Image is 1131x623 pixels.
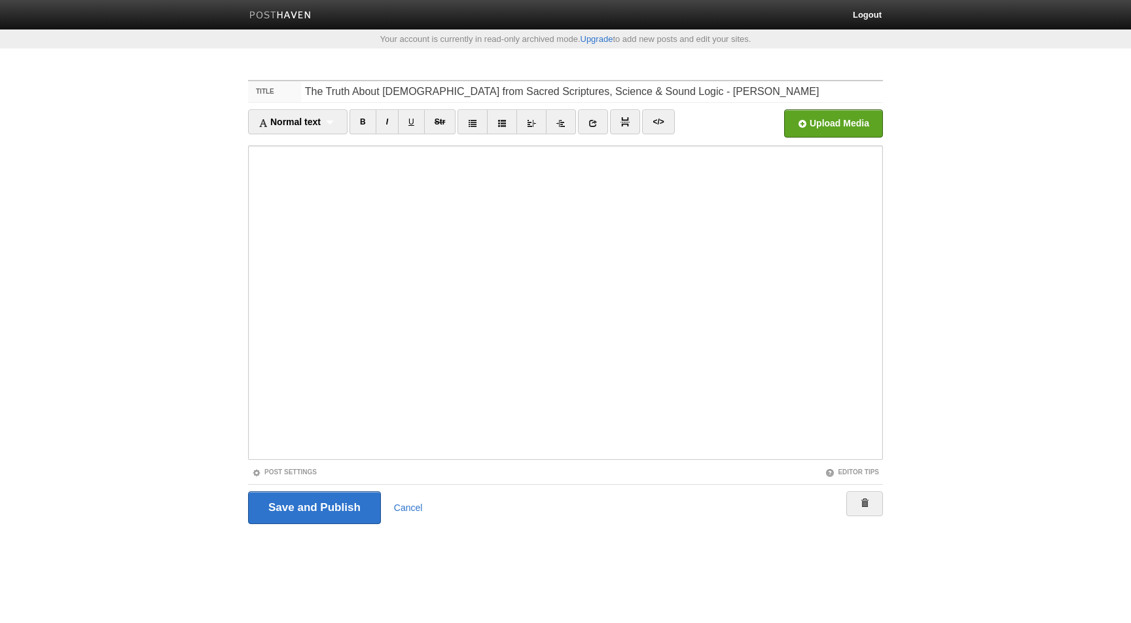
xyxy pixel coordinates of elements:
[642,109,674,134] a: </>
[620,117,630,126] img: pagebreak-icon.png
[825,468,879,476] a: Editor Tips
[581,34,613,44] a: Upgrade
[394,502,423,513] a: Cancel
[249,11,312,21] img: Posthaven-bar
[435,117,446,126] del: Str
[398,109,425,134] a: U
[259,117,321,127] span: Normal text
[238,35,893,43] div: Your account is currently in read-only archived mode. to add new posts and edit your sites.
[376,109,399,134] a: I
[248,491,381,524] input: Save and Publish
[424,109,456,134] a: Str
[248,81,301,102] label: Title
[252,468,317,476] a: Post Settings
[350,109,376,134] a: B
